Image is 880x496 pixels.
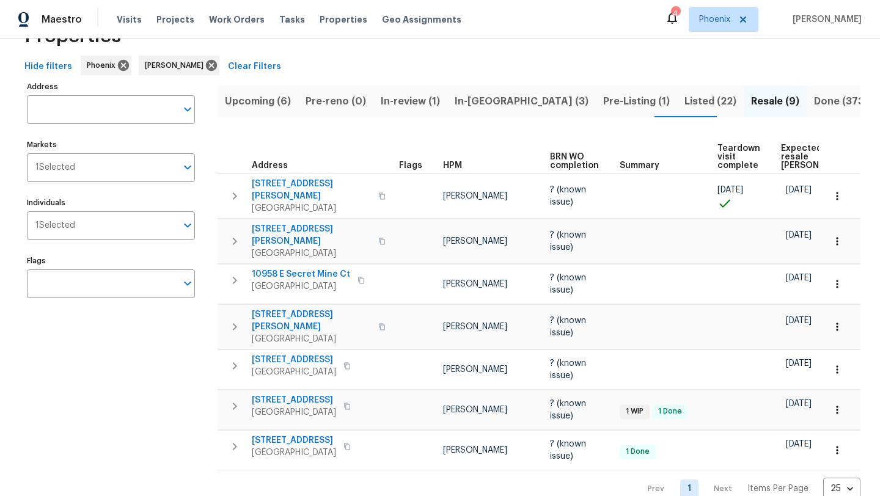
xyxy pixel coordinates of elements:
span: [DATE] [717,186,743,194]
span: Hide filters [24,59,72,75]
button: Open [179,159,196,176]
span: [DATE] [786,186,812,194]
span: Done (373) [814,93,868,110]
span: [PERSON_NAME] [443,446,507,454]
div: [PERSON_NAME] [139,56,219,75]
span: [DATE] [786,316,812,325]
span: Teardown visit complete [717,144,760,170]
span: [STREET_ADDRESS][PERSON_NAME] [252,308,371,333]
button: Clear Filters [223,56,286,78]
div: 4 [671,7,680,20]
button: Open [179,101,196,118]
span: [STREET_ADDRESS] [252,354,336,366]
span: Projects [156,13,194,26]
span: Summary [620,161,659,170]
span: Phoenix [699,13,730,26]
span: HPM [443,161,462,170]
span: [DATE] [786,274,812,282]
span: [GEOGRAPHIC_DATA] [252,280,350,293]
span: 10958 E Secret Mine Ct [252,268,350,280]
span: Flags [399,161,422,170]
span: Tasks [279,15,305,24]
span: [PERSON_NAME] [788,13,862,26]
span: ? (known issue) [550,231,586,252]
span: [PERSON_NAME] [443,365,507,374]
span: [STREET_ADDRESS][PERSON_NAME] [252,178,371,202]
span: 1 Done [653,406,687,417]
span: Properties [24,30,121,42]
label: Address [27,83,195,90]
span: Properties [320,13,367,26]
span: [DATE] [786,231,812,239]
div: Phoenix [81,56,131,75]
span: ? (known issue) [550,274,586,294]
span: 1 Selected [35,162,75,173]
span: [STREET_ADDRESS] [252,394,336,406]
span: [GEOGRAPHIC_DATA] [252,366,336,378]
button: Hide filters [20,56,77,78]
span: [DATE] [786,399,812,408]
span: Clear Filters [228,59,281,75]
label: Markets [27,141,195,148]
span: Geo Assignments [382,13,461,26]
span: 1 Done [621,447,654,457]
label: Flags [27,257,195,264]
span: [PERSON_NAME] [443,406,507,414]
span: Upcoming (6) [225,93,291,110]
span: Pre-reno (0) [306,93,366,110]
p: Items Per Page [747,483,809,495]
span: Resale (9) [751,93,799,110]
span: [GEOGRAPHIC_DATA] [252,247,371,260]
span: 1 WIP [621,406,648,417]
button: Open [179,217,196,234]
span: [GEOGRAPHIC_DATA] [252,447,336,459]
span: Address [252,161,288,170]
span: [GEOGRAPHIC_DATA] [252,202,371,214]
button: Open [179,275,196,292]
span: [PERSON_NAME] [443,192,507,200]
span: Expected resale [PERSON_NAME] [781,144,850,170]
span: In-[GEOGRAPHIC_DATA] (3) [455,93,588,110]
span: ? (known issue) [550,316,586,337]
span: [PERSON_NAME] [145,59,208,71]
span: 1 Selected [35,221,75,231]
span: ? (known issue) [550,359,586,380]
span: [DATE] [786,440,812,448]
span: [GEOGRAPHIC_DATA] [252,406,336,418]
span: Work Orders [209,13,265,26]
label: Individuals [27,199,195,206]
span: ? (known issue) [550,440,586,461]
span: Pre-Listing (1) [603,93,670,110]
span: ? (known issue) [550,399,586,420]
span: Visits [117,13,142,26]
span: In-review (1) [381,93,440,110]
span: [PERSON_NAME] [443,280,507,288]
span: [PERSON_NAME] [443,237,507,246]
span: Listed (22) [684,93,736,110]
span: Phoenix [87,59,120,71]
span: [STREET_ADDRESS][PERSON_NAME] [252,223,371,247]
span: [PERSON_NAME] [443,323,507,331]
span: [DATE] [786,359,812,368]
span: Maestro [42,13,82,26]
span: [GEOGRAPHIC_DATA] [252,333,371,345]
span: ? (known issue) [550,186,586,206]
span: [STREET_ADDRESS] [252,434,336,447]
span: BRN WO completion [550,153,599,170]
